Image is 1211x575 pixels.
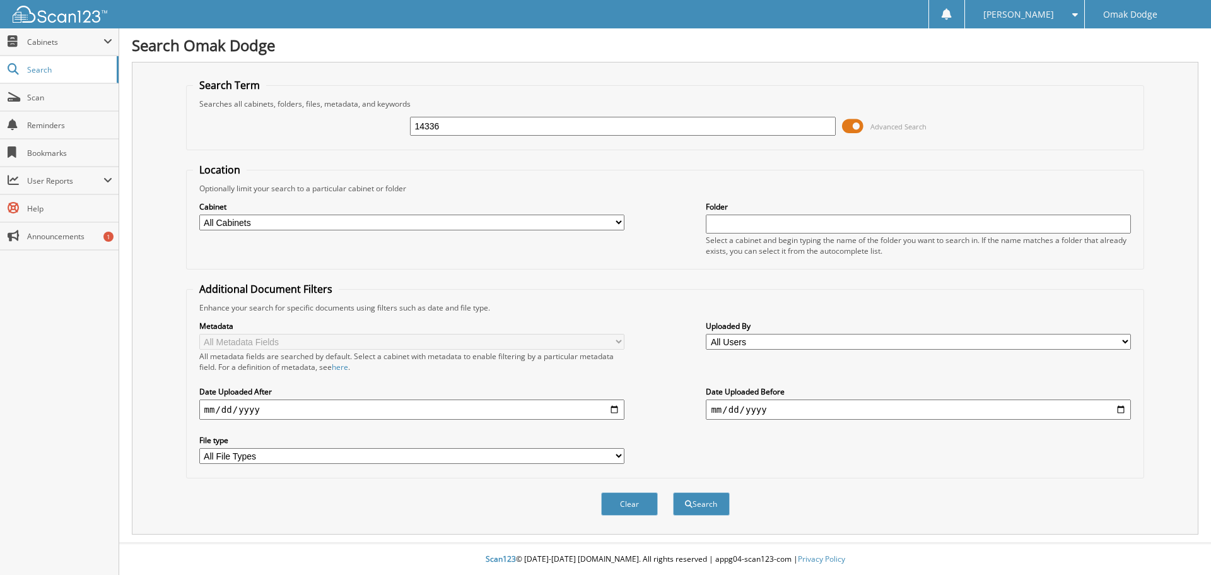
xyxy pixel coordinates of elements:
[199,435,624,446] label: File type
[983,11,1054,18] span: [PERSON_NAME]
[193,78,266,92] legend: Search Term
[706,386,1131,397] label: Date Uploaded Before
[193,302,1138,313] div: Enhance your search for specific documents using filters such as date and file type.
[193,282,339,296] legend: Additional Document Filters
[1103,11,1157,18] span: Omak Dodge
[673,492,730,516] button: Search
[103,232,114,242] div: 1
[199,400,624,420] input: start
[193,183,1138,194] div: Optionally limit your search to a particular cabinet or folder
[870,122,927,131] span: Advanced Search
[27,37,103,47] span: Cabinets
[27,120,112,131] span: Reminders
[193,98,1138,109] div: Searches all cabinets, folders, files, metadata, and keywords
[27,92,112,103] span: Scan
[199,321,624,331] label: Metadata
[27,175,103,186] span: User Reports
[27,64,110,75] span: Search
[706,400,1131,420] input: end
[27,148,112,158] span: Bookmarks
[332,362,348,372] a: here
[199,201,624,212] label: Cabinet
[601,492,658,516] button: Clear
[706,201,1131,212] label: Folder
[27,203,112,214] span: Help
[132,35,1198,56] h1: Search Omak Dodge
[706,235,1131,256] div: Select a cabinet and begin typing the name of the folder you want to search in. If the name match...
[27,231,112,242] span: Announcements
[199,351,624,372] div: All metadata fields are searched by default. Select a cabinet with metadata to enable filtering b...
[706,321,1131,331] label: Uploaded By
[199,386,624,397] label: Date Uploaded After
[798,554,845,564] a: Privacy Policy
[13,6,107,23] img: scan123-logo-white.svg
[119,544,1211,575] div: © [DATE]-[DATE] [DOMAIN_NAME]. All rights reserved | appg04-scan123-com |
[486,554,516,564] span: Scan123
[1148,514,1211,575] iframe: Chat Widget
[193,163,247,177] legend: Location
